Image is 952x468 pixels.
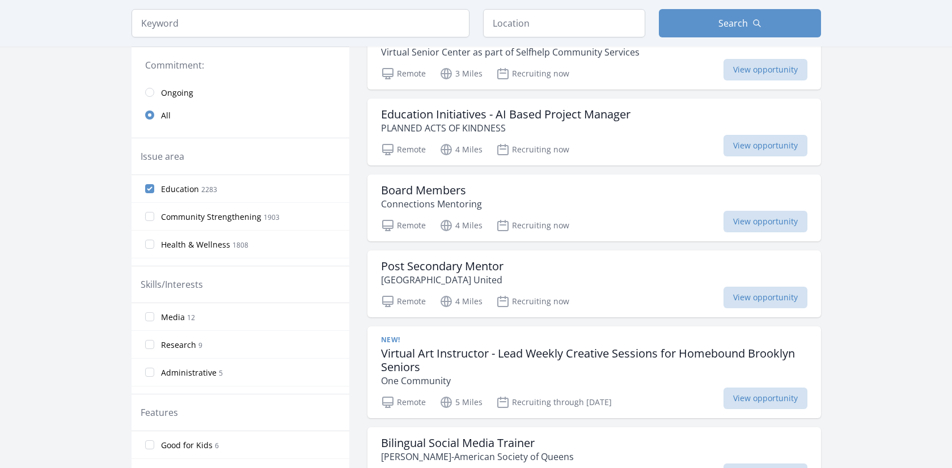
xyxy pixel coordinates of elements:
[161,312,185,323] span: Media
[132,9,469,37] input: Keyword
[145,58,336,72] legend: Commitment:
[381,219,426,232] p: Remote
[381,374,807,388] p: One Community
[439,143,483,156] p: 4 Miles
[496,219,569,232] p: Recruiting now
[381,347,807,374] h3: Virtual Art Instructor - Lead Weekly Creative Sessions for Homebound Brooklyn Seniors
[219,368,223,378] span: 5
[161,110,171,121] span: All
[659,9,821,37] button: Search
[187,313,195,322] span: 12
[381,295,426,308] p: Remote
[367,99,821,165] a: Education Initiatives - AI Based Project Manager PLANNED ACTS OF KINDNESS Remote 4 Miles Recruiti...
[381,436,574,450] h3: Bilingual Social Media Trainer
[367,326,821,418] a: New! Virtual Art Instructor - Lead Weekly Creative Sessions for Homebound Brooklyn Seniors One Co...
[723,388,807,409] span: View opportunity
[232,240,248,250] span: 1808
[145,312,154,321] input: Media 12
[141,278,203,291] legend: Skills/Interests
[198,341,202,350] span: 9
[145,212,154,221] input: Community Strengthening 1903
[381,335,400,344] span: New!
[439,395,483,409] p: 5 Miles
[439,67,483,80] p: 3 Miles
[483,9,645,37] input: Location
[381,184,482,197] h3: Board Members
[145,368,154,377] input: Administrative 5
[145,240,154,249] input: Health & Wellness 1808
[141,406,178,419] legend: Features
[367,175,821,241] a: Board Members Connections Mentoring Remote 4 Miles Recruiting now View opportunity
[723,59,807,80] span: View opportunity
[201,185,217,194] span: 2283
[215,441,219,450] span: 6
[381,143,426,156] p: Remote
[723,211,807,232] span: View opportunity
[381,121,631,135] p: PLANNED ACTS OF KINDNESS
[145,184,154,193] input: Education 2283
[723,135,807,156] span: View opportunity
[718,16,748,30] span: Search
[161,239,230,250] span: Health & Wellness
[367,250,821,317] a: Post Secondary Mentor [GEOGRAPHIC_DATA] United Remote 4 Miles Recruiting now View opportunity
[723,287,807,308] span: View opportunity
[381,67,426,80] p: Remote
[367,23,821,90] a: Share your expertise-teaching Older Adults Virtually! Virtual Senior Center as part of Selfhelp C...
[381,395,426,409] p: Remote
[381,197,482,211] p: Connections Mentoring
[264,212,280,222] span: 1903
[161,339,196,351] span: Research
[381,259,503,273] h3: Post Secondary Mentor
[496,143,569,156] p: Recruiting now
[132,81,349,104] a: Ongoing
[161,440,213,451] span: Good for Kids
[161,87,193,99] span: Ongoing
[496,395,612,409] p: Recruiting through [DATE]
[161,184,199,195] span: Education
[496,295,569,308] p: Recruiting now
[381,273,503,287] p: [GEOGRAPHIC_DATA] United
[381,108,631,121] h3: Education Initiatives - AI Based Project Manager
[439,295,483,308] p: 4 Miles
[439,219,483,232] p: 4 Miles
[161,211,261,223] span: Community Strengthening
[381,45,654,59] p: Virtual Senior Center as part of Selfhelp Community Services
[132,104,349,126] a: All
[161,367,217,378] span: Administrative
[145,340,154,349] input: Research 9
[141,150,184,163] legend: Issue area
[145,440,154,449] input: Good for Kids 6
[381,450,574,463] p: [PERSON_NAME]-American Society of Queens
[496,67,569,80] p: Recruiting now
